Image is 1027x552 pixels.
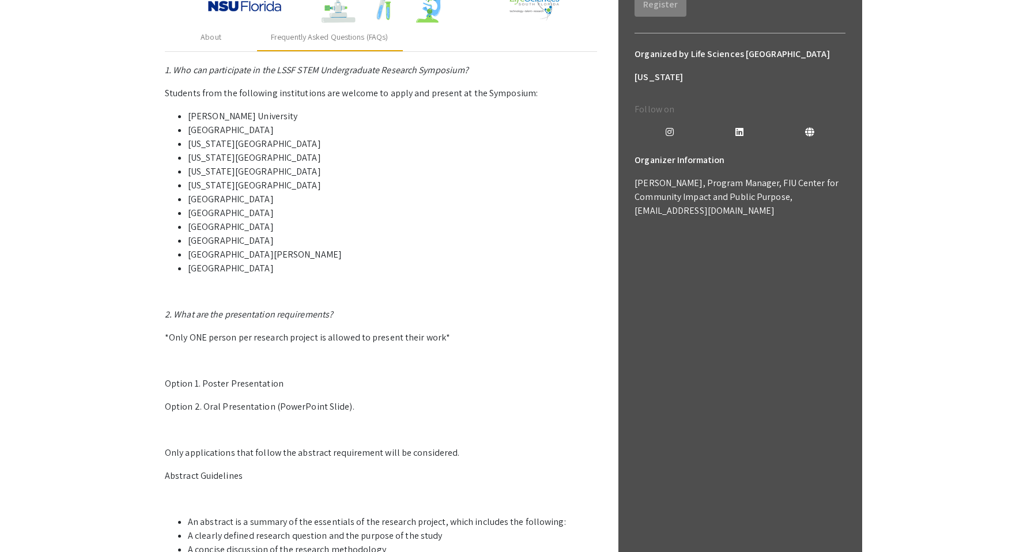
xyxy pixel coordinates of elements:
[188,262,597,275] li: [GEOGRAPHIC_DATA]
[188,220,597,234] li: [GEOGRAPHIC_DATA]
[188,206,597,220] li: [GEOGRAPHIC_DATA]
[188,165,597,179] li: [US_STATE][GEOGRAPHIC_DATA]
[271,31,388,43] div: Frequently Asked Questions (FAQs)
[165,400,597,414] p: Option 2. Oral Presentation (PowerPoint Slide).
[9,500,49,543] iframe: Chat
[165,331,597,345] p: *Only ONE person per research project is allowed to present their work*
[201,31,221,43] div: About
[635,176,845,218] p: [PERSON_NAME], Program Manager, FIU Center for Community Impact and Public Purpose, [EMAIL_ADDRES...
[188,248,597,262] li: [GEOGRAPHIC_DATA][PERSON_NAME]
[635,103,845,116] p: Follow on
[165,64,469,76] em: 1. Who can participate in the LSSF STEM Undergraduate Research Symposium?
[188,529,597,543] li: A clearly defined research question and the purpose of the study
[188,179,597,192] li: [US_STATE][GEOGRAPHIC_DATA]
[188,137,597,151] li: [US_STATE][GEOGRAPHIC_DATA]
[188,515,597,529] li: An abstract is a summary of the essentials of the research project, which includes the following:
[165,86,597,100] p: Students from the following institutions are welcome to apply and present at the Symposium:
[188,234,597,248] li: [GEOGRAPHIC_DATA]
[165,446,597,460] p: Only applications that follow the abstract requirement will be considered.
[165,469,597,483] p: Abstract Guidelines
[165,377,597,391] p: Option 1. Poster Presentation
[188,192,597,206] li: [GEOGRAPHIC_DATA]
[165,308,333,320] em: 2. What are the presentation requirements?
[635,43,845,89] h6: Organized by Life Sciences [GEOGRAPHIC_DATA][US_STATE]
[188,123,597,137] li: [GEOGRAPHIC_DATA]
[635,149,845,172] h6: Organizer Information
[188,109,597,123] li: [PERSON_NAME] University
[188,151,597,165] li: [US_STATE][GEOGRAPHIC_DATA]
